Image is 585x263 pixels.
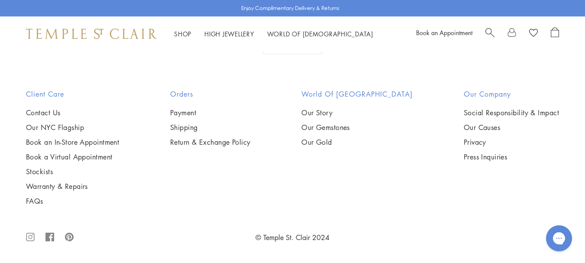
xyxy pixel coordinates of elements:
h2: Orders [170,89,251,99]
a: View Wishlist [529,27,538,40]
a: © Temple St. Clair 2024 [255,233,330,242]
a: Book an In-Store Appointment [26,137,119,147]
h2: Client Care [26,89,119,99]
a: Our Causes [464,123,559,132]
a: Return & Exchange Policy [170,137,251,147]
a: Our Story [301,108,413,117]
a: World of [DEMOGRAPHIC_DATA]World of [DEMOGRAPHIC_DATA] [267,29,373,38]
a: Privacy [464,137,559,147]
a: Book a Virtual Appointment [26,152,119,162]
a: Open Shopping Bag [551,27,559,40]
a: Warranty & Repairs [26,182,119,191]
a: Shipping [170,123,251,132]
a: Press Inquiries [464,152,559,162]
a: Stockists [26,167,119,176]
img: Temple St. Clair [26,29,157,39]
a: Our NYC Flagship [26,123,119,132]
nav: Main navigation [174,29,373,39]
a: Our Gold [301,137,413,147]
a: Our Gemstones [301,123,413,132]
h2: Our Company [464,89,559,99]
iframe: Gorgias live chat messenger [542,222,576,254]
p: Enjoy Complimentary Delivery & Returns [241,4,339,13]
a: Payment [170,108,251,117]
a: Social Responsibility & Impact [464,108,559,117]
a: Contact Us [26,108,119,117]
a: ShopShop [174,29,191,38]
h2: World of [GEOGRAPHIC_DATA] [301,89,413,99]
a: FAQs [26,196,119,206]
a: High JewelleryHigh Jewellery [204,29,254,38]
a: Book an Appointment [416,28,472,37]
a: Search [485,27,495,40]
